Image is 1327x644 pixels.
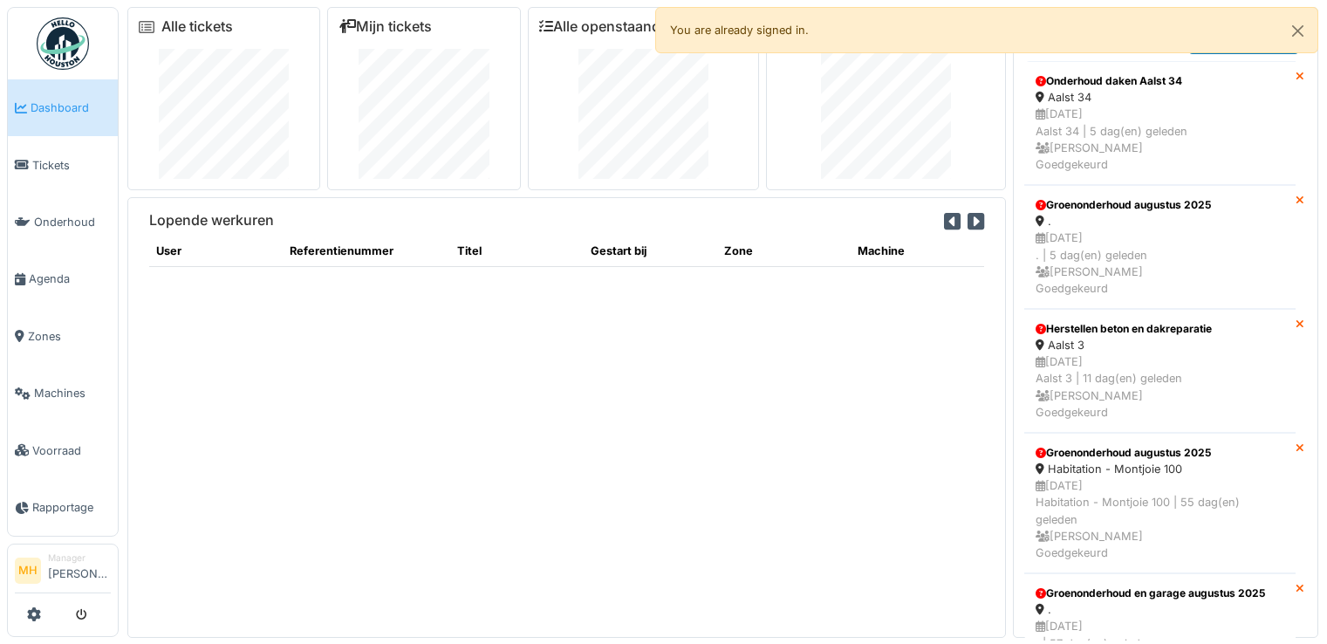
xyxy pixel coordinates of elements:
span: Agenda [29,271,111,287]
a: Rapportage [8,479,118,536]
a: Onderhoud [8,194,118,250]
div: Groenonderhoud augustus 2025 [1036,197,1284,213]
a: Herstellen beton en dakreparatie Aalst 3 [DATE]Aalst 3 | 11 dag(en) geleden [PERSON_NAME]Goedgekeurd [1024,309,1296,433]
th: Zone [717,236,851,267]
a: Voorraad [8,421,118,478]
a: Alle openstaande taken [539,18,708,35]
button: Close [1278,8,1317,54]
span: Rapportage [32,499,111,516]
th: Machine [851,236,984,267]
div: [DATE] Habitation - Montjoie 100 | 55 dag(en) geleden [PERSON_NAME] Goedgekeurd [1036,477,1284,561]
li: [PERSON_NAME] [48,552,111,589]
a: Groenonderhoud augustus 2025 Habitation - Montjoie 100 [DATE]Habitation - Montjoie 100 | 55 dag(e... [1024,433,1296,573]
img: Badge_color-CXgf-gQk.svg [37,17,89,70]
a: Machines [8,365,118,421]
th: Referentienummer [283,236,449,267]
div: Groenonderhoud augustus 2025 [1036,445,1284,461]
span: translation missing: nl.shared.user [156,244,181,257]
th: Titel [450,236,584,267]
a: Tickets [8,136,118,193]
a: Alle tickets [161,18,233,35]
a: Agenda [8,250,118,307]
div: Habitation - Montjoie 100 [1036,461,1284,477]
div: [DATE] Aalst 34 | 5 dag(en) geleden [PERSON_NAME] Goedgekeurd [1036,106,1284,173]
span: Machines [34,385,111,401]
span: Dashboard [31,99,111,116]
span: Zones [28,328,111,345]
div: Herstellen beton en dakreparatie [1036,321,1284,337]
div: Onderhoud daken Aalst 34 [1036,73,1284,89]
div: Manager [48,552,111,565]
div: You are already signed in. [655,7,1319,53]
div: [DATE] Aalst 3 | 11 dag(en) geleden [PERSON_NAME] Goedgekeurd [1036,353,1284,421]
span: Voorraad [32,442,111,459]
a: Mijn tickets [339,18,432,35]
a: Dashboard [8,79,118,136]
span: Onderhoud [34,214,111,230]
a: MH Manager[PERSON_NAME] [15,552,111,593]
div: . [1036,601,1284,618]
div: Aalst 3 [1036,337,1284,353]
li: MH [15,558,41,584]
a: Onderhoud daken Aalst 34 Aalst 34 [DATE]Aalst 34 | 5 dag(en) geleden [PERSON_NAME]Goedgekeurd [1024,61,1296,185]
a: Groenonderhoud augustus 2025 . [DATE]. | 5 dag(en) geleden [PERSON_NAME]Goedgekeurd [1024,185,1296,309]
a: Zones [8,308,118,365]
span: Tickets [32,157,111,174]
div: . [1036,213,1284,230]
div: Groenonderhoud en garage augustus 2025 [1036,586,1284,601]
th: Gestart bij [584,236,717,267]
div: Aalst 34 [1036,89,1284,106]
div: [DATE] . | 5 dag(en) geleden [PERSON_NAME] Goedgekeurd [1036,230,1284,297]
h6: Lopende werkuren [149,212,274,229]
